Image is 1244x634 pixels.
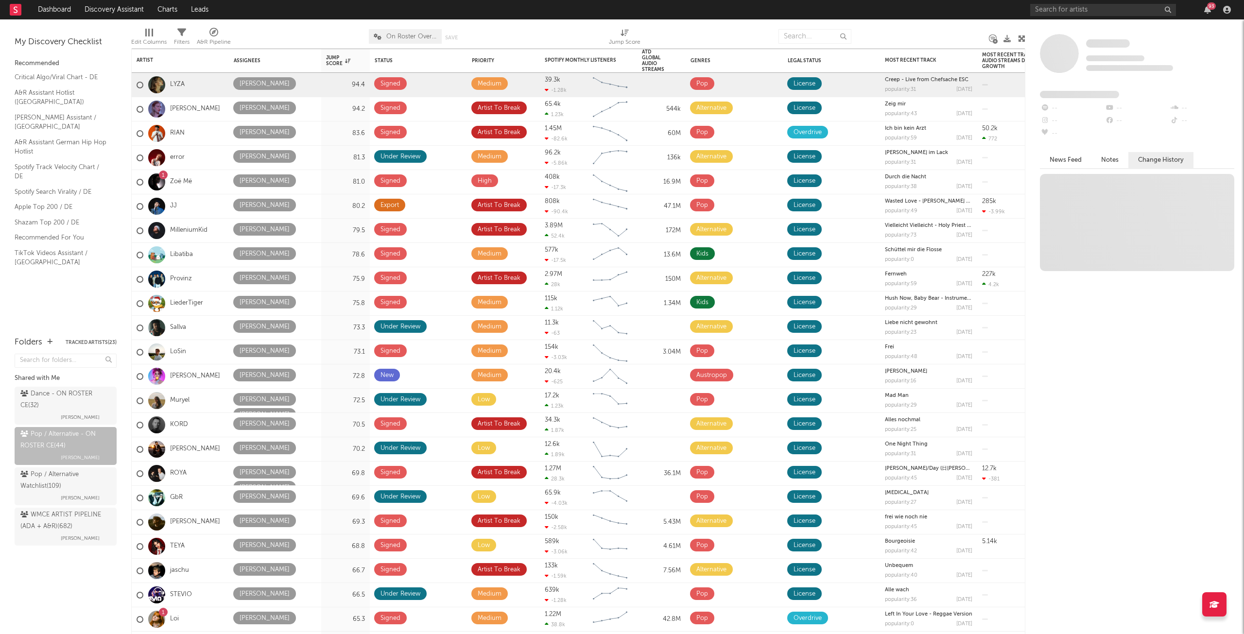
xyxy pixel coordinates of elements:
[170,105,220,113] a: [PERSON_NAME]
[956,257,972,262] div: [DATE]
[1040,91,1119,98] span: Fans Added by Platform
[15,58,117,69] div: Recommended
[170,129,185,137] a: RIAN
[885,223,1007,228] a: Vielleicht Vielleicht - Holy Priest & elMefti Remix
[326,395,365,407] div: 72.5
[380,175,400,187] div: Signed
[545,344,558,350] div: 154k
[380,103,400,114] div: Signed
[696,127,708,138] div: Pop
[885,393,909,398] a: Mad Man
[885,223,972,228] div: Vielleicht Vielleicht - Holy Priest & elMefti Remix
[696,370,727,381] div: Austropop
[240,248,290,260] div: [PERSON_NAME]
[174,24,190,52] div: Filters
[982,125,998,132] div: 50.2k
[545,393,559,399] div: 17.2k
[885,111,917,117] div: popularity: 43
[234,58,302,64] div: Assignees
[170,81,185,89] a: LYZA
[885,174,972,180] div: Durch die Nacht
[885,514,927,520] a: frei wie noch nie
[240,345,290,357] div: [PERSON_NAME]
[1091,152,1128,168] button: Notes
[380,78,400,90] div: Signed
[1040,152,1091,168] button: News Feed
[885,296,977,301] a: Hush Now, Baby Bear - Instrumental
[588,219,632,243] svg: Chart title
[794,175,815,187] div: License
[472,58,511,64] div: Priority
[1204,6,1211,14] button: 93
[326,346,365,358] div: 73.1
[170,226,207,235] a: MilleniumKid
[545,281,560,288] div: 28k
[1086,39,1130,49] a: Some Artist
[545,174,560,180] div: 408k
[170,324,186,332] a: Sallva
[885,272,907,277] a: Fernweh
[375,58,438,64] div: Status
[66,340,117,345] button: Tracked Artists(23)
[885,378,916,384] div: popularity: 16
[545,295,557,302] div: 115k
[588,194,632,219] svg: Chart title
[885,257,914,262] div: popularity: 0
[982,136,997,142] div: 772
[642,103,681,115] div: 544k
[885,369,972,374] div: Fata Morgana
[794,297,815,308] div: License
[61,452,100,463] span: [PERSON_NAME]
[885,330,916,335] div: popularity: 23
[885,320,972,326] div: Liebe nicht gewohnt
[545,198,560,205] div: 808k
[478,321,501,333] div: Medium
[240,394,290,406] div: [PERSON_NAME]
[170,421,188,429] a: KORD
[170,494,183,502] a: GbR
[170,542,185,550] a: TEYA
[20,469,108,492] div: Pop / Alternative Watchlist ( 109 )
[609,24,640,52] div: Jump Score
[326,128,365,139] div: 83.6
[588,389,632,413] svg: Chart title
[326,79,365,91] div: 94.4
[982,52,1055,69] div: Most Recent Track Global Audio Streams Daily Growth
[982,208,1005,215] div: -3.99k
[885,136,917,141] div: popularity: 59
[956,184,972,189] div: [DATE]
[885,320,937,326] a: Liebe nicht gewohnt
[588,170,632,194] svg: Chart title
[170,299,203,308] a: LiederTiger
[545,330,560,336] div: -63
[478,103,520,114] div: Artist To Break
[588,316,632,340] svg: Chart title
[1105,102,1169,115] div: --
[588,267,632,291] svg: Chart title
[15,354,117,368] input: Search for folders...
[588,340,632,364] svg: Chart title
[197,36,231,48] div: A&R Pipeline
[1040,127,1105,140] div: --
[478,127,520,138] div: Artist To Break
[240,409,290,421] div: [PERSON_NAME]
[478,200,520,211] div: Artist To Break
[982,271,996,277] div: 227k
[696,200,708,211] div: Pop
[545,233,565,239] div: 52.4k
[696,394,708,406] div: Pop
[240,175,290,187] div: [PERSON_NAME]
[642,346,681,358] div: 3.04M
[885,272,972,277] div: Fernweh
[696,273,726,284] div: Alternative
[326,152,365,164] div: 81.3
[642,49,666,72] div: ATD Global Audio Streams
[478,370,501,381] div: Medium
[885,587,909,593] a: Alle wach
[696,103,726,114] div: Alternative
[326,55,350,67] div: Jump Score
[240,224,290,236] div: [PERSON_NAME]
[15,112,107,132] a: [PERSON_NAME] Assistant / [GEOGRAPHIC_DATA]
[885,393,972,398] div: Mad Man
[1105,115,1169,127] div: --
